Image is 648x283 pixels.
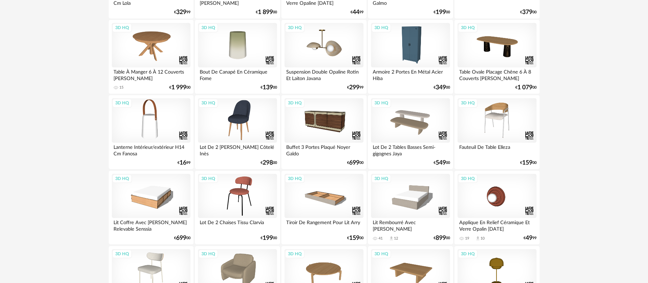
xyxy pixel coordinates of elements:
span: 899 [436,236,446,241]
div: € 99 [351,10,363,15]
a: 3D HQ Lot De 2 Chaises Tissu Clarvia €19900 [195,171,280,245]
span: 549 [436,160,446,165]
a: 3D HQ Suspension Double Opaline Rotin Et Laiton Javana €29999 [281,20,366,94]
div: 3D HQ [458,174,478,183]
div: Table Ovale Placage Chêne 6 À 8 Couverts [PERSON_NAME] [458,67,536,81]
div: € 99 [174,10,190,15]
div: € 99 [347,85,363,90]
div: 3D HQ [371,249,391,258]
span: 159 [349,236,359,241]
div: 3D HQ [112,249,132,258]
div: € 00 [174,236,190,241]
a: 3D HQ Lit Rembourré Avec [PERSON_NAME] 41 Download icon 12 €89900 [368,171,453,245]
div: Table À Manger 6 À 12 Couverts [PERSON_NAME] [112,67,190,81]
a: 3D HQ Table À Manger 6 À 12 Couverts [PERSON_NAME] 15 €1 99900 [109,20,194,94]
span: 699 [349,160,359,165]
a: 3D HQ Armoire 2 Portes En Métal Acier Hiba €34900 [368,20,453,94]
div: 3D HQ [112,174,132,183]
span: 139 [263,85,273,90]
div: Lot De 2 Chaises Tissu Clarvia [198,218,277,232]
span: 1 999 [171,85,186,90]
div: 10 [480,236,485,241]
span: 44 [353,10,359,15]
div: € 00 [434,85,450,90]
a: 3D HQ Lit Coffre Avec [PERSON_NAME] Relevable Senssia €69900 [109,171,194,245]
span: Download icon [475,236,480,241]
div: 3D HQ [458,99,478,107]
div: € 00 [261,85,277,90]
div: Lot De 2 Tables Basses Semi-gigognes Jaya [371,143,450,156]
div: € 00 [261,160,277,165]
div: 15 [119,85,123,90]
a: 3D HQ Lanterne Intérieur/extérieur H14 Cm Fanosa €1699 [109,95,194,169]
div: Suspension Double Opaline Rotin Et Laiton Javana [285,67,363,81]
div: € 00 [347,236,363,241]
div: 3D HQ [285,249,305,258]
span: 329 [176,10,186,15]
div: Lit Rembourré Avec [PERSON_NAME] [371,218,450,232]
span: 199 [436,10,446,15]
div: € 00 [169,85,190,90]
div: € 00 [256,10,277,15]
div: Bout De Canapé En Céramique Fome [198,67,277,81]
div: Fauteuil De Table Elleza [458,143,536,156]
div: 3D HQ [112,23,132,32]
span: 16 [180,160,186,165]
div: 3D HQ [371,99,391,107]
div: 19 [465,236,469,241]
div: 3D HQ [458,249,478,258]
div: 3D HQ [371,23,391,32]
div: 3D HQ [285,99,305,107]
span: 159 [522,160,532,165]
div: Lot De 2 [PERSON_NAME] Côtelé Inès [198,143,277,156]
span: 298 [263,160,273,165]
a: 3D HQ Fauteuil De Table Elleza €15900 [454,95,539,169]
div: 3D HQ [198,99,218,107]
span: Download icon [389,236,394,241]
a: 3D HQ Tiroir De Rangement Pour Lit Arry €15900 [281,171,366,245]
div: € 00 [434,236,450,241]
span: 349 [436,85,446,90]
div: € 00 [261,236,277,241]
a: 3D HQ Lot De 2 [PERSON_NAME] Côtelé Inès €29800 [195,95,280,169]
div: € 00 [515,85,537,90]
span: 199 [263,236,273,241]
a: 3D HQ Bout De Canapé En Céramique Fome €13900 [195,20,280,94]
a: 3D HQ Table Ovale Placage Chêne 6 À 8 Couverts [PERSON_NAME] €1 07900 [454,20,539,94]
div: € 00 [520,160,537,165]
div: 3D HQ [458,23,478,32]
div: 3D HQ [371,174,391,183]
div: € 00 [347,160,363,165]
div: € 99 [524,236,537,241]
span: 299 [349,85,359,90]
span: 699 [176,236,186,241]
div: 3D HQ [198,23,218,32]
div: Buffet 3 Portes Plaqué Noyer Galdo [285,143,363,156]
a: 3D HQ Lot De 2 Tables Basses Semi-gigognes Jaya €54900 [368,95,453,169]
div: € 00 [434,10,450,15]
div: 3D HQ [198,174,218,183]
span: 1 899 [258,10,273,15]
div: Lanterne Intérieur/extérieur H14 Cm Fanosa [112,143,190,156]
div: 3D HQ [198,249,218,258]
div: Lit Coffre Avec [PERSON_NAME] Relevable Senssia [112,218,190,232]
div: 3D HQ [112,99,132,107]
div: Tiroir De Rangement Pour Lit Arry [285,218,363,232]
div: € 00 [434,160,450,165]
div: 3D HQ [285,23,305,32]
div: 41 [379,236,383,241]
div: € 00 [520,10,537,15]
a: 3D HQ Buffet 3 Portes Plaqué Noyer Galdo €69900 [281,95,366,169]
div: € 99 [177,160,190,165]
div: Applique En Relief Céramique Et Verre Opalin [DATE] [458,218,536,232]
span: 379 [522,10,532,15]
div: Armoire 2 Portes En Métal Acier Hiba [371,67,450,81]
span: 49 [526,236,532,241]
span: 1 079 [517,85,532,90]
div: 12 [394,236,398,241]
div: 3D HQ [285,174,305,183]
a: 3D HQ Applique En Relief Céramique Et Verre Opalin [DATE] 19 Download icon 10 €4999 [454,171,539,245]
